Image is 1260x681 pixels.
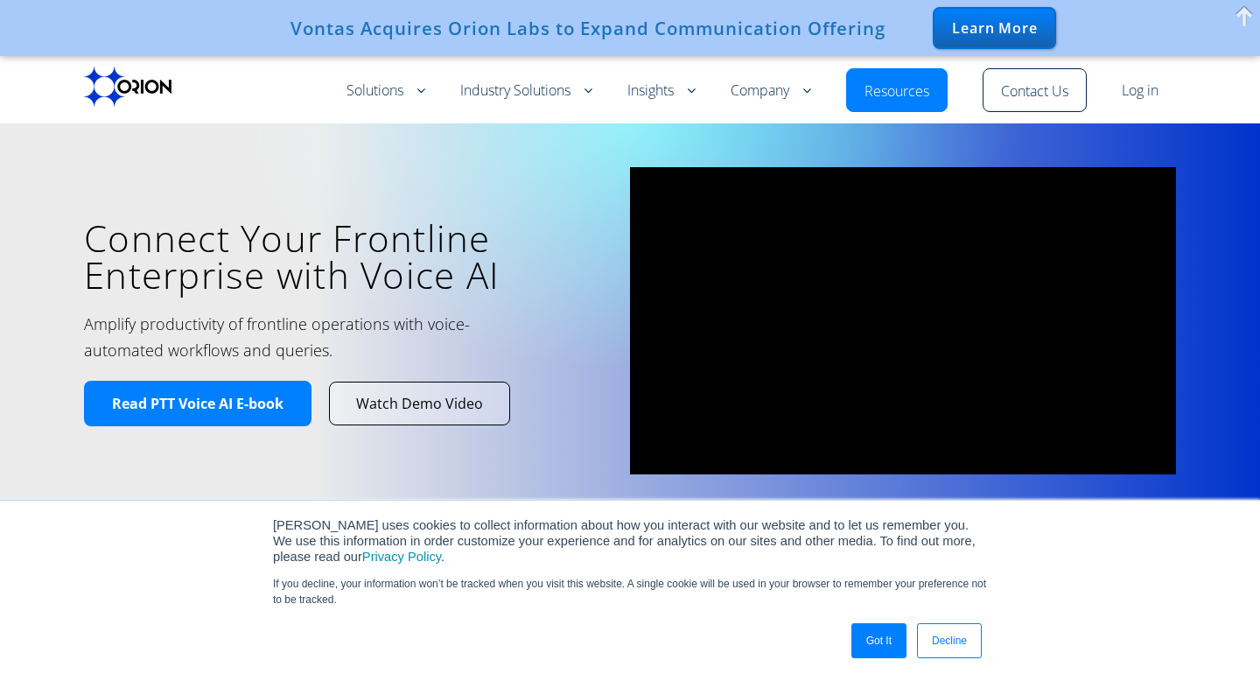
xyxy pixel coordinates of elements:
div: 聊天小组件 [1172,597,1260,681]
a: Solutions [346,81,425,102]
a: Privacy Policy [362,550,441,564]
span: Read PTT Voice AI E-book [112,395,283,413]
iframe: Chat Widget [1172,597,1260,681]
a: Contact Us [1001,81,1068,102]
a: Company [731,81,811,102]
img: Orion labs Black logo [84,67,171,107]
h1: Connect Your Frontline Enterprise with Voice AI [84,220,604,293]
span: Watch Demo Video [356,395,483,413]
a: Watch Demo Video [330,383,509,425]
a: Industry Solutions [460,81,592,102]
div: Vontas Acquires Orion Labs to Expand Communication Offering [290,18,885,39]
a: Log in [1122,81,1158,102]
a: Decline [917,623,982,658]
h2: Amplify productivity of frontline operations with voice-automated workflows and queries. [84,311,542,363]
a: Insights [627,81,696,102]
a: Read PTT Voice AI E-book [84,381,311,427]
span: [PERSON_NAME] uses cookies to collect information about how you interact with our website and to ... [273,518,976,564]
div: Learn More [933,7,1056,49]
p: If you decline, your information won’t be tracked when you visit this website. A single cookie wi... [273,576,987,607]
iframe: vimeo Video Player [630,167,1176,474]
a: Resources [864,81,929,102]
a: Got It [851,623,906,658]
